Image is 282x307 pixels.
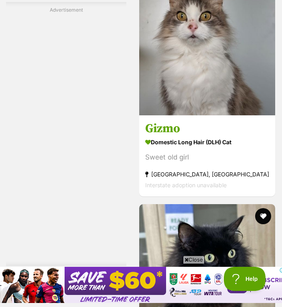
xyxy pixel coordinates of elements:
span: Close [183,256,205,264]
a: Gizmo Domestic Long Hair (DLH) Cat Sweet old girl [GEOGRAPHIC_DATA], [GEOGRAPHIC_DATA] Interstate... [139,115,275,196]
div: Sweet old girl [145,152,269,163]
iframe: Help Scout Beacon - Open [224,267,266,291]
strong: Domestic Long Hair (DLH) Cat [145,136,269,148]
iframe: Advertisement [34,17,98,258]
strong: [GEOGRAPHIC_DATA], [GEOGRAPHIC_DATA] [145,169,269,180]
span: Interstate adoption unavailable [145,182,227,188]
h3: Gizmo [145,121,269,136]
div: Advertisement [6,2,126,266]
button: favourite [255,208,271,224]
